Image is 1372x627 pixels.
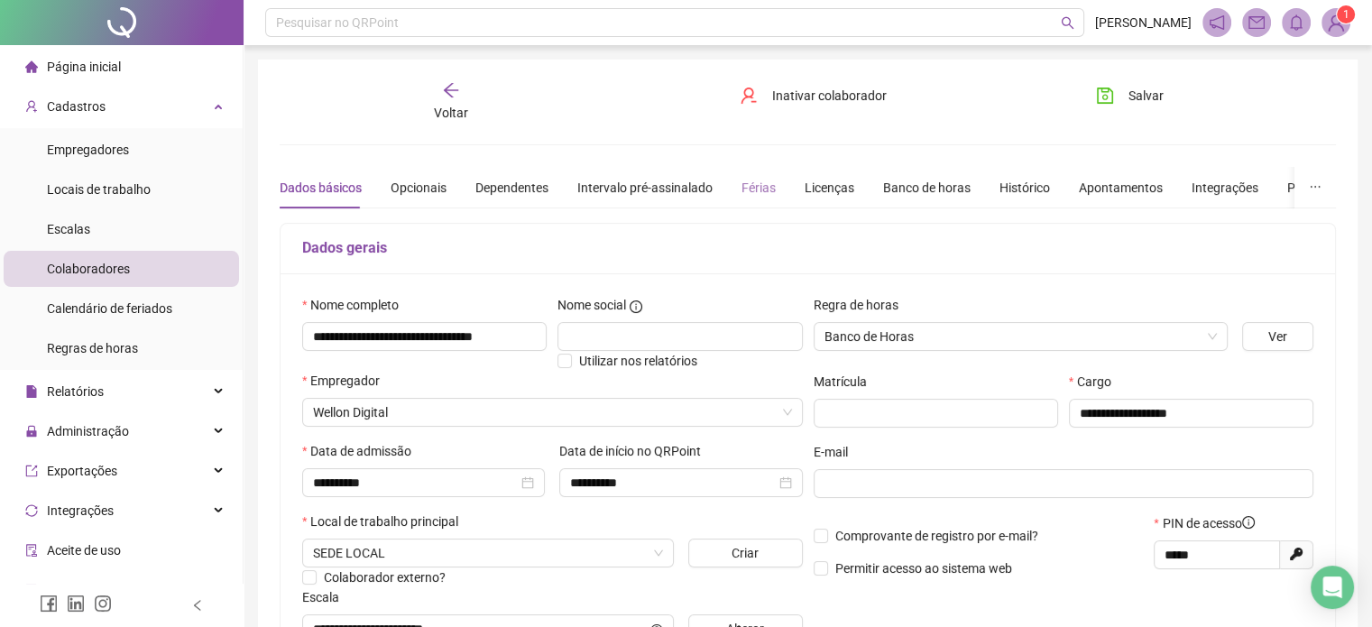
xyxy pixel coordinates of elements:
[557,295,626,315] span: Nome social
[1268,327,1287,346] span: Ver
[94,595,112,613] span: instagram
[47,384,104,399] span: Relatórios
[47,301,172,316] span: Calendário de feriados
[1163,513,1255,533] span: PIN de acesso
[302,587,351,607] label: Escala
[391,178,447,198] div: Opcionais
[25,465,38,477] span: export
[47,503,114,518] span: Integrações
[47,464,117,478] span: Exportações
[999,178,1050,198] div: Histórico
[313,399,792,426] span: WELLON DIGITAL LTDA
[579,354,697,368] span: Utilizar nos relatórios
[1288,14,1304,31] span: bell
[688,539,803,567] button: Criar
[47,583,142,597] span: Atestado técnico
[302,512,470,531] label: Local de trabalho principal
[442,81,460,99] span: arrow-left
[191,599,204,612] span: left
[67,595,85,613] span: linkedin
[835,529,1038,543] span: Comprovante de registro por e-mail?
[1248,14,1265,31] span: mail
[302,371,391,391] label: Empregador
[1337,5,1355,23] sup: Atualize o seu contato no menu Meus Dados
[302,237,1313,259] h5: Dados gerais
[280,178,362,198] div: Dados básicos
[1242,322,1313,351] button: Ver
[47,143,129,157] span: Empregadores
[732,543,759,563] span: Criar
[1095,13,1192,32] span: [PERSON_NAME]
[805,178,854,198] div: Licenças
[835,561,1012,576] span: Permitir acesso ao sistema web
[302,441,423,461] label: Data de admissão
[577,178,713,198] div: Intervalo pré-assinalado
[1343,8,1349,21] span: 1
[814,295,910,315] label: Regra de horas
[814,372,879,392] label: Matrícula
[1294,167,1336,208] button: ellipsis
[1311,566,1354,609] div: Open Intercom Messenger
[434,106,468,120] span: Voltar
[47,99,106,114] span: Cadastros
[47,262,130,276] span: Colaboradores
[25,100,38,113] span: user-add
[47,182,151,197] span: Locais de trabalho
[47,341,138,355] span: Regras de horas
[1192,178,1258,198] div: Integrações
[302,295,410,315] label: Nome completo
[47,543,121,558] span: Aceite de uso
[47,222,90,236] span: Escalas
[40,595,58,613] span: facebook
[1322,9,1349,36] img: 64802
[1209,14,1225,31] span: notification
[25,544,38,557] span: audit
[1287,178,1358,198] div: Preferências
[324,570,446,585] span: Colaborador externo?
[1128,86,1164,106] span: Salvar
[883,178,971,198] div: Banco de horas
[1069,372,1123,392] label: Cargo
[726,81,900,110] button: Inativar colaborador
[630,300,642,313] span: info-circle
[824,323,1217,350] span: Banco de Horas
[1096,87,1114,105] span: save
[1309,180,1321,193] span: ellipsis
[25,504,38,517] span: sync
[814,442,860,462] label: E-mail
[25,425,38,438] span: lock
[313,539,663,567] span: RUA PORTO PRINCIPE,85 - SANTA MÔNICA FEIRA DE SANTANA
[1079,178,1163,198] div: Apontamentos
[1082,81,1177,110] button: Salvar
[47,424,129,438] span: Administração
[740,87,758,105] span: user-delete
[741,178,776,198] div: Férias
[559,441,713,461] label: Data de início no QRPoint
[772,86,887,106] span: Inativar colaborador
[1061,16,1074,30] span: search
[1242,516,1255,529] span: info-circle
[475,178,548,198] div: Dependentes
[25,60,38,73] span: home
[25,385,38,398] span: file
[47,60,121,74] span: Página inicial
